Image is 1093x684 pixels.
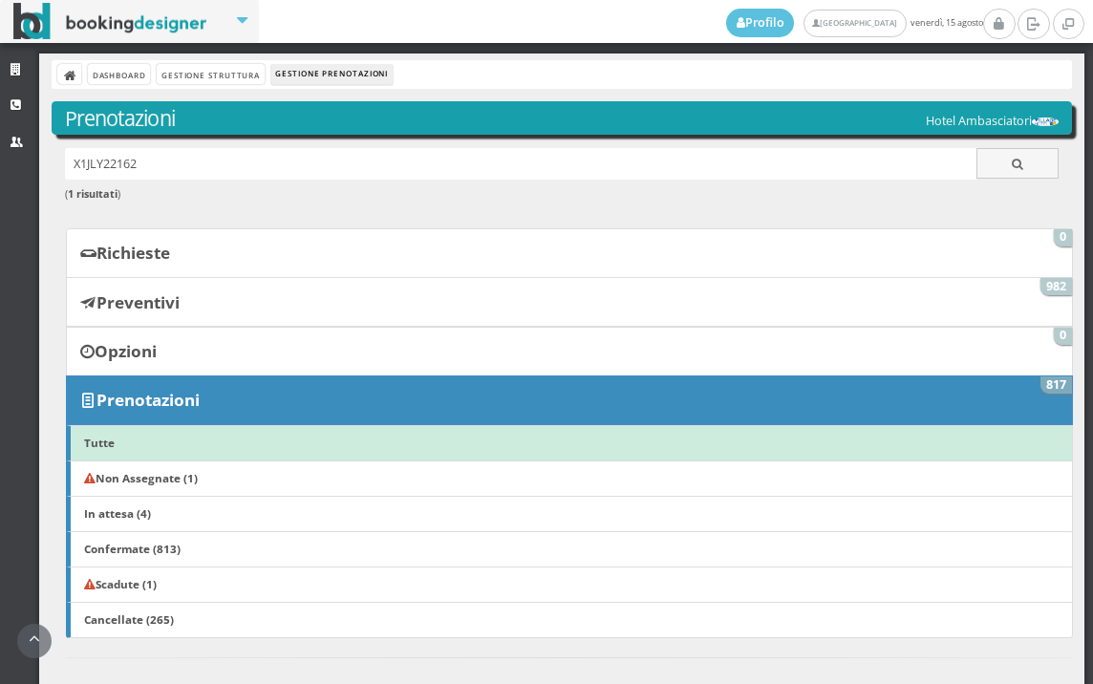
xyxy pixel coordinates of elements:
a: Profilo [726,9,795,37]
li: Gestione Prenotazioni [271,64,393,85]
b: Confermate (813) [84,541,181,556]
input: Ricerca cliente - (inserisci il codice, il nome, il cognome, il numero di telefono o la mail) [65,148,977,180]
b: Tutte [84,435,115,450]
a: Cancellate (265) [66,602,1073,638]
a: Preventivi 982 [66,277,1073,327]
span: 0 [1054,229,1073,246]
h6: ( ) [65,188,1060,201]
span: 982 [1040,278,1073,295]
b: Prenotazioni [96,389,200,411]
a: Dashboard [88,64,150,84]
b: Scadute (1) [84,576,157,591]
a: Opzioni 0 [66,327,1073,376]
b: In attesa (4) [84,505,151,521]
b: Richieste [96,242,170,264]
b: Preventivi [96,291,180,313]
a: Tutte [66,425,1073,461]
a: Prenotazioni 817 [66,375,1073,425]
h5: Hotel Ambasciatori [926,114,1059,128]
b: 1 risultati [68,186,118,201]
img: 29cdc84380f711ecb0a10a069e529790.png [1032,118,1059,126]
h3: Prenotazioni [65,106,1060,131]
a: Non Assegnate (1) [66,460,1073,497]
img: BookingDesigner.com [13,3,207,40]
span: 817 [1040,376,1073,394]
a: Confermate (813) [66,531,1073,567]
a: Gestione Struttura [157,64,264,84]
b: Cancellate (265) [84,611,174,627]
a: Richieste 0 [66,228,1073,278]
a: Scadute (1) [66,566,1073,603]
a: In attesa (4) [66,496,1073,532]
b: Non Assegnate (1) [84,470,198,485]
b: Opzioni [95,340,157,362]
a: [GEOGRAPHIC_DATA] [804,10,906,37]
span: venerdì, 15 agosto [726,9,983,37]
span: 0 [1054,328,1073,345]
